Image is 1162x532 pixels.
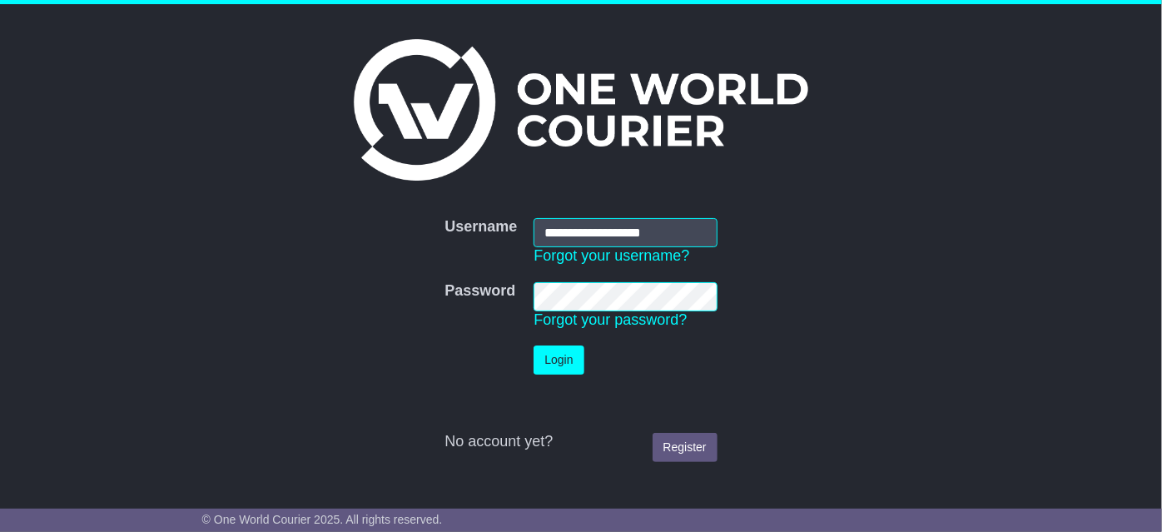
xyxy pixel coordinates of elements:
[653,433,718,462] a: Register
[354,39,808,181] img: One World
[444,282,515,301] label: Password
[444,433,717,451] div: No account yet?
[534,247,689,264] a: Forgot your username?
[202,513,443,526] span: © One World Courier 2025. All rights reserved.
[444,218,517,236] label: Username
[534,346,583,375] button: Login
[534,311,687,328] a: Forgot your password?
